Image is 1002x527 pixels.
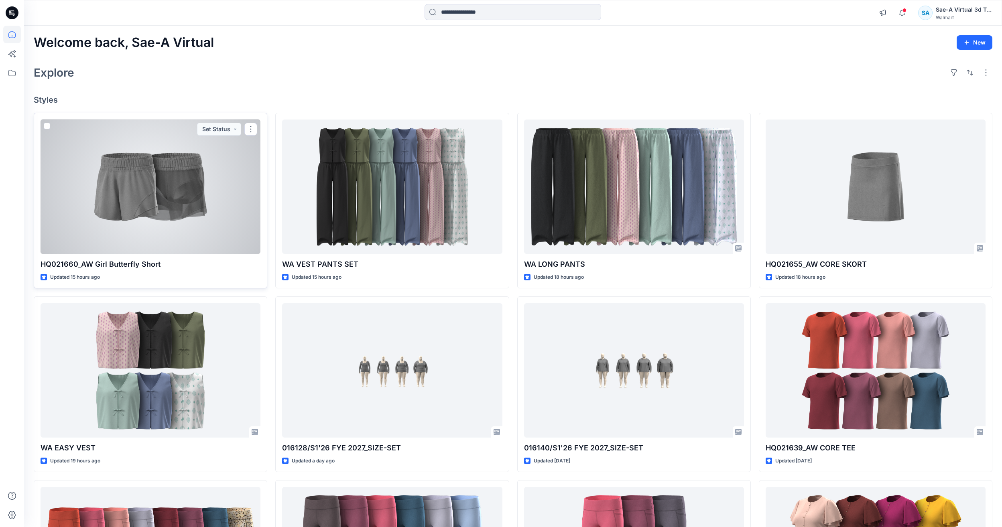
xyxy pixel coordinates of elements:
p: 016128/S1'26 FYE 2027_SIZE-SET [282,442,502,454]
a: WA LONG PANTS [524,120,744,254]
h4: Styles [34,95,992,105]
p: HQ021655_AW CORE SKORT [766,259,986,270]
p: 016140/S1'26 FYE 2027_SIZE-SET [524,442,744,454]
a: HQ021639_AW CORE TEE [766,303,986,438]
div: Walmart [936,14,992,20]
p: WA LONG PANTS [524,259,744,270]
a: HQ021660_AW Girl Butterfly Short [41,120,260,254]
p: Updated 15 hours ago [50,273,100,282]
h2: Welcome back, Sae-A Virtual [34,35,214,50]
a: HQ021655_AW CORE SKORT [766,120,986,254]
p: HQ021639_AW CORE TEE [766,442,986,454]
a: 016140/S1'26 FYE 2027_SIZE-SET [524,303,744,438]
div: SA [918,6,933,20]
h2: Explore [34,66,74,79]
a: WA EASY VEST [41,303,260,438]
p: Updated 19 hours ago [50,457,100,465]
p: Updated [DATE] [775,457,812,465]
p: Updated 15 hours ago [292,273,341,282]
p: Updated 18 hours ago [534,273,584,282]
a: 016128/S1'26 FYE 2027_SIZE-SET [282,303,502,438]
p: HQ021660_AW Girl Butterfly Short [41,259,260,270]
div: Sae-A Virtual 3d Team [936,5,992,14]
p: WA EASY VEST [41,442,260,454]
p: Updated 18 hours ago [775,273,825,282]
a: WA VEST PANTS SET [282,120,502,254]
p: Updated [DATE] [534,457,570,465]
p: Updated a day ago [292,457,335,465]
p: WA VEST PANTS SET [282,259,502,270]
button: New [957,35,992,50]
